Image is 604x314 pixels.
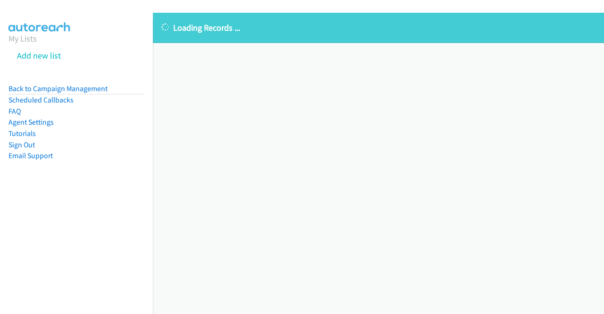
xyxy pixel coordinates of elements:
a: My Lists [8,33,37,44]
a: Scheduled Callbacks [8,95,74,104]
a: Tutorials [8,129,36,138]
a: Email Support [8,151,53,160]
a: Back to Campaign Management [8,84,108,93]
p: Loading Records ... [161,21,596,34]
a: Add new list [17,50,61,61]
a: FAQ [8,107,21,116]
a: Sign Out [8,140,35,149]
a: Agent Settings [8,118,54,127]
